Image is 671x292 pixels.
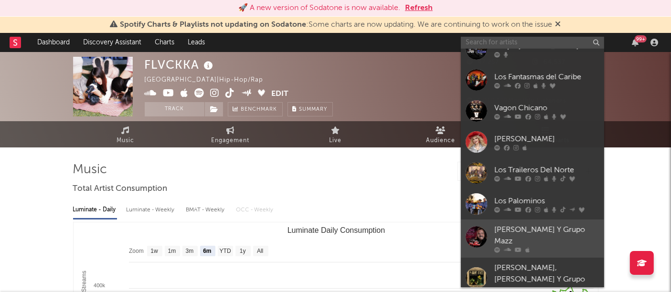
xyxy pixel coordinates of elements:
[494,134,599,145] div: [PERSON_NAME]
[94,282,105,288] text: 400k
[76,33,148,52] a: Discovery Assistant
[257,248,263,255] text: All
[388,121,493,147] a: Audience
[181,33,212,52] a: Leads
[494,196,599,207] div: Los Palominos
[73,121,178,147] a: Music
[283,121,388,147] a: Live
[299,107,328,112] span: Summary
[228,102,283,116] a: Benchmark
[120,21,307,29] span: Spotify Charts & Playlists not updating on Sodatone
[494,72,599,83] div: Los Fantasmas del Caribe
[186,202,227,218] div: BMAT - Weekly
[239,248,245,255] text: 1y
[241,104,277,115] span: Benchmark
[148,33,181,52] a: Charts
[288,102,333,116] button: Summary
[145,102,204,116] button: Track
[461,37,604,49] input: Search for artists
[117,135,134,146] span: Music
[203,248,211,255] text: 6m
[635,35,647,42] div: 99 +
[405,2,433,14] button: Refresh
[145,74,275,86] div: [GEOGRAPHIC_DATA] | Hip-Hop/Rap
[127,202,177,218] div: Luminate - Weekly
[145,57,216,73] div: FLVCKKA
[494,103,599,114] div: Vagon Chicano
[168,248,176,255] text: 1m
[212,135,250,146] span: Engagement
[461,64,604,95] a: Los Fantasmas del Caribe
[129,248,144,255] text: Zoom
[178,121,283,147] a: Engagement
[494,224,599,247] div: [PERSON_NAME] Y Grupo Mazz
[31,33,76,52] a: Dashboard
[219,248,231,255] text: YTD
[461,95,604,126] a: Vagon Chicano
[461,33,604,64] a: Grupo [PERSON_NAME]
[185,248,193,255] text: 3m
[461,219,604,258] a: [PERSON_NAME] Y Grupo Mazz
[330,135,342,146] span: Live
[494,165,599,176] div: Los Traileros Del Norte
[73,183,168,195] span: Total Artist Consumption
[458,168,559,176] input: Search by song name or URL
[461,188,604,219] a: Los Palominos
[426,135,455,146] span: Audience
[555,21,561,29] span: Dismiss
[461,126,604,157] a: [PERSON_NAME]
[632,39,639,46] button: 99+
[120,21,553,29] span: : Some charts are now updating. We are continuing to work on the issue
[461,157,604,188] a: Los Traileros Del Norte
[238,2,400,14] div: 🚀 A new version of Sodatone is now available.
[271,88,288,100] button: Edit
[287,226,385,234] text: Luminate Daily Consumption
[73,202,117,218] div: Luminate - Daily
[150,248,158,255] text: 1w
